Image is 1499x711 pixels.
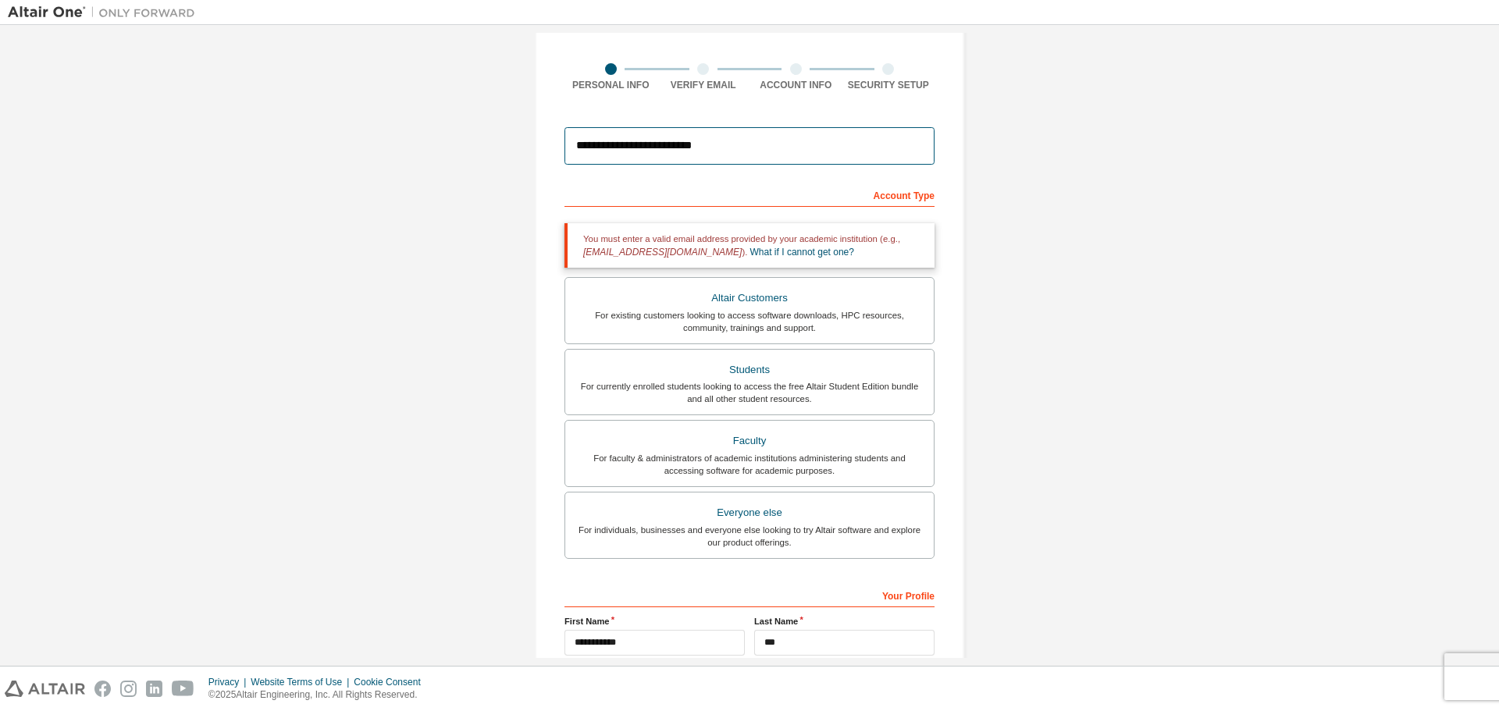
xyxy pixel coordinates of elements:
[120,681,137,697] img: instagram.svg
[5,681,85,697] img: altair_logo.svg
[564,182,935,207] div: Account Type
[575,452,924,477] div: For faculty & administrators of academic institutions administering students and accessing softwa...
[575,502,924,524] div: Everyone else
[251,676,354,688] div: Website Terms of Use
[750,247,854,258] a: What if I cannot get one?
[754,615,935,627] label: Last Name
[8,5,203,20] img: Altair One
[208,688,430,702] p: © 2025 Altair Engineering, Inc. All Rights Reserved.
[208,676,251,688] div: Privacy
[575,309,924,334] div: For existing customers looking to access software downloads, HPC resources, community, trainings ...
[564,79,657,91] div: Personal Info
[564,223,935,268] div: You must enter a valid email address provided by your academic institution (e.g., ).
[575,359,924,381] div: Students
[575,287,924,309] div: Altair Customers
[575,524,924,549] div: For individuals, businesses and everyone else looking to try Altair software and explore our prod...
[657,79,750,91] div: Verify Email
[749,79,842,91] div: Account Info
[172,681,194,697] img: youtube.svg
[564,615,745,627] label: First Name
[354,676,429,688] div: Cookie Consent
[842,79,935,91] div: Security Setup
[575,430,924,452] div: Faculty
[575,380,924,405] div: For currently enrolled students looking to access the free Altair Student Edition bundle and all ...
[146,681,162,697] img: linkedin.svg
[564,582,935,607] div: Your Profile
[583,247,742,258] span: [EMAIL_ADDRESS][DOMAIN_NAME]
[94,681,111,697] img: facebook.svg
